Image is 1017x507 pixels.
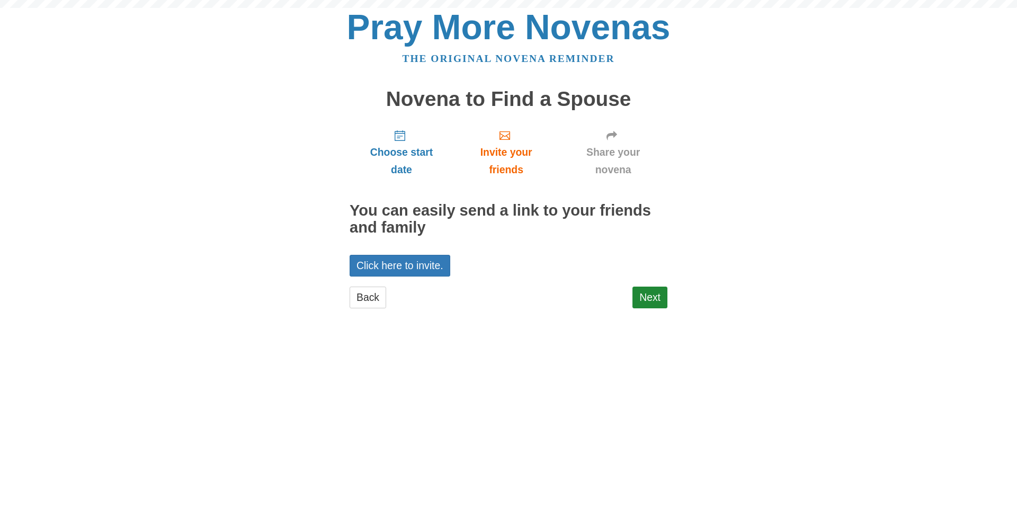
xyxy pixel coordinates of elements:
[347,7,671,47] a: Pray More Novenas
[632,287,667,308] a: Next
[464,144,548,179] span: Invite your friends
[350,88,667,111] h1: Novena to Find a Spouse
[403,53,615,64] a: The original novena reminder
[350,287,386,308] a: Back
[360,144,443,179] span: Choose start date
[350,255,450,277] a: Click here to invite.
[569,144,657,179] span: Share your novena
[350,121,453,184] a: Choose start date
[559,121,667,184] a: Share your novena
[453,121,559,184] a: Invite your friends
[350,202,667,236] h2: You can easily send a link to your friends and family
